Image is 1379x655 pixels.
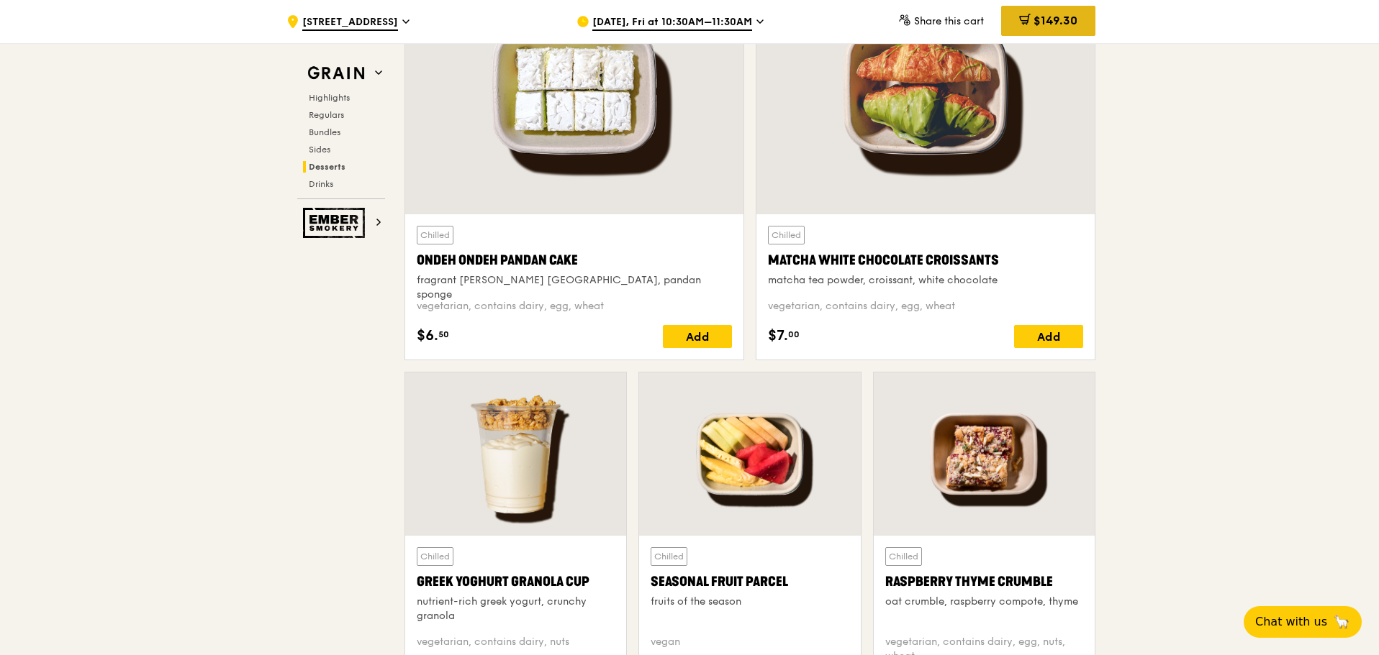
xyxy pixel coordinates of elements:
[768,299,1083,313] div: vegetarian, contains dairy, egg, wheat
[1014,325,1083,348] div: Add
[651,595,849,609] div: fruits of the season
[417,299,732,313] div: vegetarian, contains dairy, egg, wheat
[1244,606,1362,638] button: Chat with us🦙
[885,572,1083,592] div: Raspberry Thyme Crumble
[768,325,788,347] span: $7.
[788,329,800,340] span: 00
[417,572,615,592] div: Greek Yoghurt Granola Cup
[417,547,453,566] div: Chilled
[768,273,1083,288] div: matcha tea powder, croissant, white chocolate
[309,179,333,189] span: Drinks
[1034,14,1077,27] span: $149.30
[302,15,398,31] span: [STREET_ADDRESS]
[438,329,449,340] span: 50
[651,547,687,566] div: Chilled
[914,15,984,27] span: Share this cart
[768,250,1083,270] div: Matcha White Chocolate Croissants
[417,325,438,347] span: $6.
[417,595,615,623] div: nutrient-rich greek yogurt, crunchy granola
[309,127,340,137] span: Bundles
[309,110,344,120] span: Regulars
[309,162,345,172] span: Desserts
[651,572,849,592] div: Seasonal Fruit Parcel
[592,15,752,31] span: [DATE], Fri at 10:30AM–11:30AM
[417,226,453,244] div: Chilled
[309,93,350,103] span: Highlights
[303,208,369,238] img: Ember Smokery web logo
[417,273,732,302] div: fragrant [PERSON_NAME] [GEOGRAPHIC_DATA], pandan sponge
[885,547,922,566] div: Chilled
[303,60,369,86] img: Grain web logo
[885,595,1083,609] div: oat crumble, raspberry compote, thyme
[768,226,805,244] div: Chilled
[309,145,330,155] span: Sides
[417,250,732,270] div: Ondeh Ondeh Pandan Cake
[663,325,732,348] div: Add
[1333,613,1350,631] span: 🦙
[1255,613,1327,631] span: Chat with us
